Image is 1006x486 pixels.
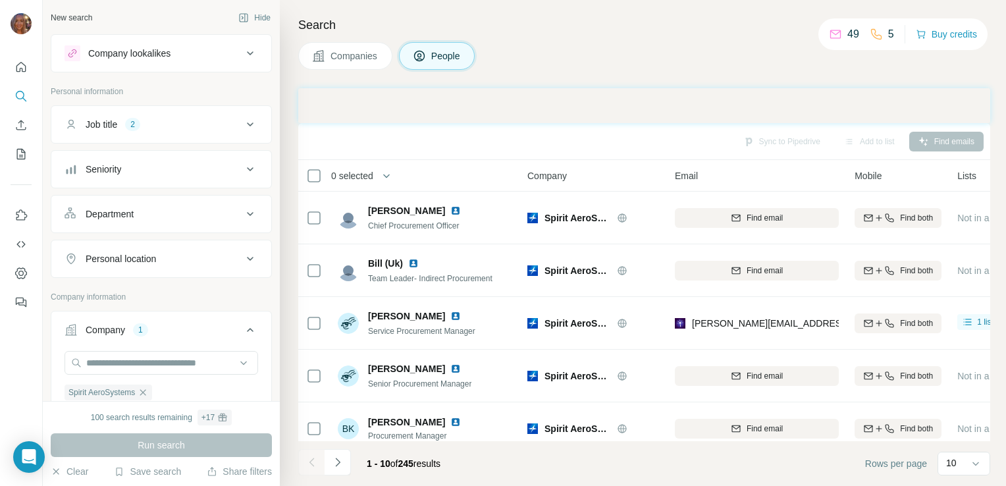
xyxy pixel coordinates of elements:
button: Search [11,84,32,108]
button: Navigate to next page [325,449,351,475]
button: Find email [675,419,839,439]
span: Not in a list [957,265,1003,276]
span: Find email [747,212,783,224]
span: Companies [331,49,379,63]
p: Personal information [51,86,272,97]
span: [PERSON_NAME] [368,204,445,217]
span: [PERSON_NAME][EMAIL_ADDRESS][PERSON_NAME][DOMAIN_NAME] [692,318,1000,329]
span: Company [527,169,567,182]
span: Bill (Uk) [368,257,403,270]
span: Find both [900,265,933,277]
img: Logo of Spirit AeroSystems [527,423,538,434]
span: 0 selected [331,169,373,182]
span: Spirit AeroSystems [68,387,135,398]
button: Share filters [207,465,272,478]
div: Seniority [86,163,121,176]
button: Clear [51,465,88,478]
div: Job title [86,118,117,131]
button: Find email [675,261,839,281]
span: 1 - 10 [367,458,390,469]
button: Use Surfe on LinkedIn [11,203,32,227]
span: Service Procurement Manager [368,327,475,336]
div: 100 search results remaining [91,410,232,425]
img: Logo of Spirit AeroSystems [527,213,538,223]
div: Department [86,207,134,221]
span: People [431,49,462,63]
img: LinkedIn logo [408,258,419,269]
span: Procurement Manager [368,430,466,442]
span: Not in a list [957,423,1003,434]
button: Dashboard [11,261,32,285]
span: Find email [747,370,783,382]
div: + 17 [201,412,215,423]
button: My lists [11,142,32,166]
button: Find both [855,419,941,439]
img: Avatar [11,13,32,34]
button: Save search [114,465,181,478]
img: Logo of Spirit AeroSystems [527,371,538,381]
button: Find email [675,366,839,386]
button: Hide [229,8,280,28]
button: Job title2 [51,109,271,140]
div: Company [86,323,125,337]
p: 49 [847,26,859,42]
img: Logo of Spirit AeroSystems [527,318,538,329]
div: 1 [133,324,148,336]
button: Find both [855,313,941,333]
img: Avatar [338,313,359,334]
p: 10 [946,456,957,470]
span: [PERSON_NAME] [368,416,445,429]
span: Find both [900,317,933,329]
span: Senior Procurement Manager [368,379,471,389]
button: Find email [675,208,839,228]
span: Find both [900,370,933,382]
h4: Search [298,16,990,34]
button: Enrich CSV [11,113,32,137]
button: Find both [855,261,941,281]
iframe: Banner [298,88,990,123]
img: LinkedIn logo [450,417,461,427]
span: Spirit AeroSystems [544,422,610,435]
img: provider leadmagic logo [675,317,685,330]
img: Logo of Spirit AeroSystems [527,265,538,276]
img: Avatar [338,260,359,281]
span: Find email [747,423,783,435]
button: Feedback [11,290,32,314]
img: LinkedIn logo [450,311,461,321]
div: BK [338,418,359,439]
button: Company lookalikes [51,38,271,69]
span: Lists [957,169,976,182]
button: Find both [855,208,941,228]
button: Use Surfe API [11,232,32,256]
span: Find both [900,212,933,224]
button: Find both [855,366,941,386]
span: Spirit AeroSystems [544,211,610,225]
span: Find both [900,423,933,435]
span: Mobile [855,169,882,182]
button: Personal location [51,243,271,275]
span: Email [675,169,698,182]
span: Spirit AeroSystems [544,317,610,330]
span: Rows per page [865,457,927,470]
img: LinkedIn logo [450,364,461,374]
span: Find email [747,265,783,277]
span: Spirit AeroSystems [544,369,610,383]
span: 245 [398,458,413,469]
img: Avatar [338,207,359,229]
span: of [390,458,398,469]
p: 5 [888,26,894,42]
div: New search [51,12,92,24]
span: Team Leader- Indirect Procurement [368,274,492,283]
span: [PERSON_NAME] [368,362,445,375]
span: Not in a list [957,213,1003,223]
div: Personal location [86,252,156,265]
span: Not in a list [957,371,1003,381]
div: Open Intercom Messenger [13,441,45,473]
span: results [367,458,440,469]
span: Chief Procurement Officer [368,221,460,230]
button: Department [51,198,271,230]
button: Seniority [51,153,271,185]
img: LinkedIn logo [450,205,461,216]
div: Company lookalikes [88,47,171,60]
span: 1 list [977,316,993,328]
